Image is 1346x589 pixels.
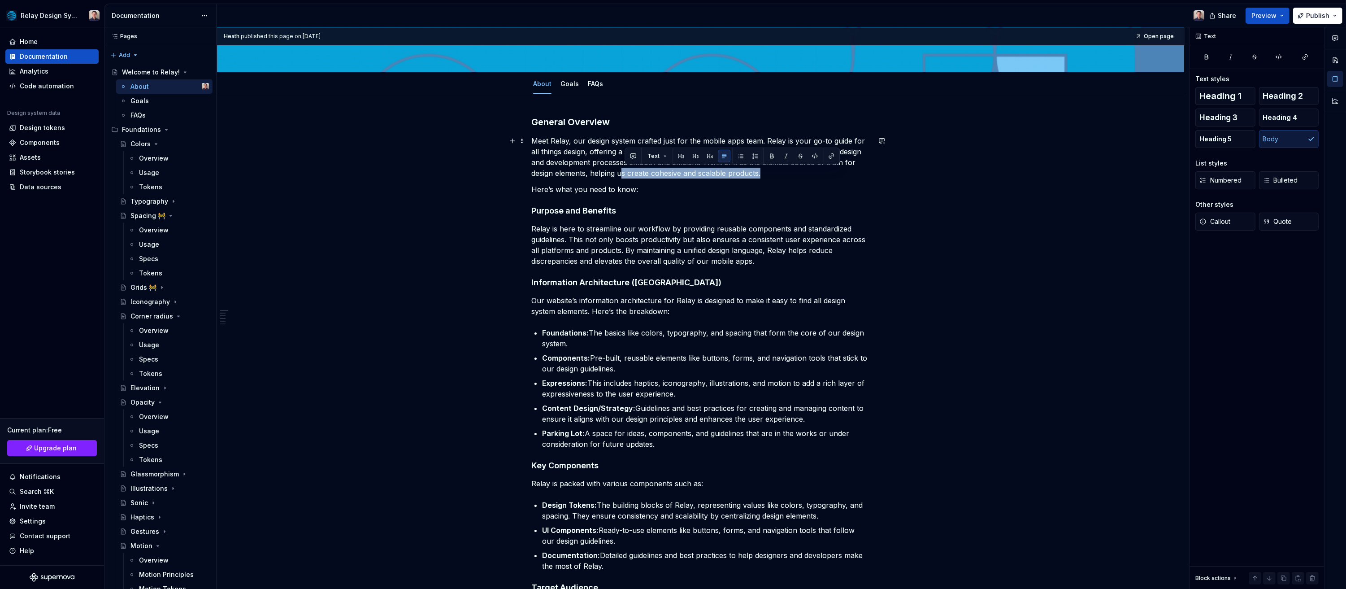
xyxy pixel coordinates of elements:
p: The building blocks of Relay, representing values like colors, typography, and spacing. They ensu... [542,500,870,521]
span: Heading 2 [1263,92,1303,100]
button: Share [1205,8,1242,24]
strong: Design Tokens: [542,501,597,510]
div: Pages [108,33,137,40]
div: Glassmorphism [130,470,179,479]
span: Preview [1251,11,1277,20]
div: Typography [130,197,168,206]
button: Preview [1246,8,1290,24]
span: Open page [1144,33,1174,40]
div: Usage [139,240,159,249]
div: Specs [139,254,158,263]
a: Grids 🚧 [116,280,213,295]
div: Haptics [130,513,154,522]
a: Goals [116,94,213,108]
div: Tokens [139,455,162,464]
a: Usage [125,424,213,438]
div: Relay Design System [21,11,78,20]
div: Usage [139,340,159,349]
div: Specs [139,355,158,364]
div: FAQs [584,74,607,93]
button: Heading 5 [1195,130,1255,148]
a: About [533,80,551,87]
div: Illustrations [130,484,168,493]
div: Help [20,546,34,555]
div: Welcome to Relay! [122,68,180,77]
a: Code automation [5,79,99,93]
div: Tokens [139,183,162,192]
a: Glassmorphism [116,467,213,481]
button: Heading 1 [1195,87,1255,105]
a: Welcome to Relay! [108,65,213,79]
a: Assets [5,150,99,165]
span: Text [647,153,660,160]
a: Invite team [5,499,99,514]
div: Elevation [130,384,160,393]
span: Upgrade plan [35,444,77,453]
button: Notifications [5,470,99,484]
div: Notifications [20,472,61,481]
span: Callout [1199,217,1230,226]
a: Specs [125,352,213,366]
div: Foundations [108,122,213,137]
a: Data sources [5,180,99,194]
a: Documentation [5,49,99,64]
a: FAQs [588,80,603,87]
button: Publish [1293,8,1342,24]
a: Motion [116,539,213,553]
div: Search ⌘K [20,487,54,496]
span: Publish [1306,11,1329,20]
a: Overview [125,410,213,424]
a: Usage [125,166,213,180]
p: Detailed guidelines and best practices to help designers and developers make the most of Relay. [542,550,870,572]
div: Design system data [7,109,60,117]
a: Tokens [125,453,213,467]
span: Quote [1263,217,1292,226]
div: Data sources [20,183,61,192]
div: Goals [130,96,149,105]
p: Our website’s information architecture for Relay is designed to make it easy to find all design s... [531,295,870,317]
p: The basics like colors, typography, and spacing that form the core of our design system. [542,327,870,349]
strong: Key Components [531,461,599,470]
p: Relay is packed with various components such as: [531,478,870,489]
a: Components [5,135,99,150]
span: Heading 1 [1199,92,1242,100]
div: About [530,74,555,93]
strong: General Overview [531,117,610,127]
div: Overview [139,556,169,565]
button: Heading 4 [1259,109,1319,127]
p: Here’s what you need to know: [531,184,870,195]
div: Corner radius [130,312,173,321]
a: Overview [125,151,213,166]
a: Haptics [116,510,213,524]
a: Overview [125,223,213,237]
div: Gestures [130,527,159,536]
a: AboutBobby Tan [116,79,213,94]
strong: Foundations: [542,328,589,337]
strong: Documentation: [542,551,600,560]
svg: Supernova Logo [30,573,74,582]
div: Usage [139,168,159,177]
strong: Information Architecture ([GEOGRAPHIC_DATA]) [531,278,721,287]
span: Heading 5 [1199,135,1232,144]
a: Storybook stories [5,165,99,179]
span: Heading 3 [1199,113,1237,122]
a: Illustrations [116,481,213,496]
div: About [130,82,149,91]
button: Quote [1259,213,1319,231]
button: Relay Design SystemBobby Tan [2,6,102,25]
span: Numbered [1199,176,1242,185]
div: Tokens [139,369,162,378]
strong: Parking Lot: [542,429,585,438]
a: Tokens [125,366,213,381]
img: Bobby Tan [202,83,209,90]
div: Tokens [139,269,162,278]
div: Invite team [20,502,55,511]
strong: Content Design/Strategy: [542,404,635,413]
span: Add [119,52,130,59]
div: Specs [139,441,158,450]
div: Storybook stories [20,168,75,177]
div: Settings [20,517,46,526]
a: Iconography [116,295,213,309]
div: Foundations [122,125,161,134]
